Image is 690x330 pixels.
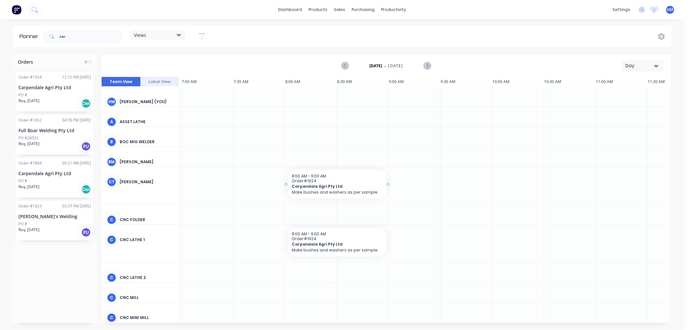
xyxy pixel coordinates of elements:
div: 8:30 AM [337,77,389,87]
div: C [107,313,116,323]
div: 9:00 AM [389,77,441,87]
div: Day [625,62,655,69]
span: Orders [18,59,33,65]
div: 7:00 AM [182,77,234,87]
div: PU [81,142,91,151]
span: Views [134,32,146,38]
div: products [306,5,331,15]
div: 09:21 AM [DATE] [62,160,91,166]
div: productivity [378,5,410,15]
button: Next page [423,62,431,70]
div: Asset Lathe [120,119,174,125]
div: [PERSON_NAME] [120,179,174,185]
div: 11:00 AM [596,77,648,87]
button: Label View [140,77,179,87]
div: C [107,215,116,225]
span: HM [667,7,674,13]
div: 04:36 PM [DATE] [62,117,91,123]
div: purchasing [349,5,378,15]
div: PO # [18,92,27,98]
div: PO #26032 [18,135,38,141]
div: C [107,293,116,303]
div: Planner [19,33,41,40]
div: A [107,117,116,127]
div: [PERSON_NAME] [120,159,174,165]
p: Make bushes and washers as per sample [292,248,382,252]
span: Req. [DATE] [18,227,39,233]
span: [DATE] [389,63,403,69]
div: Del [81,99,91,108]
div: Carpendale Agri Pty Ltd [18,84,91,91]
strong: [DATE] [369,63,382,69]
button: Previous page [342,62,349,70]
div: 8:00 AM [285,77,337,87]
div: sales [331,5,349,15]
span: Req. [DATE] [18,141,39,147]
div: PO # [18,178,27,184]
div: 7:30 AM [234,77,285,87]
div: Full Boar Welding Pty Ltd [18,127,91,134]
div: C [107,235,116,245]
div: B [107,137,116,147]
span: Req. [DATE] [18,184,39,190]
div: C [107,273,116,282]
img: Factory [12,5,21,15]
p: Make bushes and washers as per sample [292,190,382,195]
div: PU [81,228,91,237]
div: Order # 1653 [18,203,42,209]
div: 10:00 AM [492,77,544,87]
span: Carpendale Agri Pty Ltd [292,184,373,189]
div: settings [609,5,633,15]
span: Carpendale Agri Pty Ltd [292,242,373,247]
div: [PERSON_NAME]'s Welding [18,213,91,220]
div: 10:30 AM [544,77,596,87]
div: Del [81,185,91,194]
button: Team View [102,77,140,87]
div: BM [107,157,116,167]
div: PO # [18,221,27,227]
div: CNC Lathe 2 [120,275,174,281]
div: 12:15 PM [DATE] [62,74,91,80]
div: CNC Folder [120,217,174,223]
div: CNC Mill [120,295,174,301]
input: Search for orders... [60,30,124,43]
div: Order # 1924 [18,74,42,80]
div: Order # 1804 [18,160,42,166]
div: CNC Mini Mill [120,315,174,321]
a: dashboard [275,5,306,15]
div: CNC Lathe 1 [120,237,174,243]
span: Order # 1924 [292,178,382,183]
button: Day [622,60,664,71]
div: Carpendale Agri Pty Ltd [18,170,91,177]
span: 8:00 AM - 9:00 AM [292,231,326,237]
span: - [385,62,386,70]
div: Order # 1652 [18,117,42,123]
div: 03:37 PM [DATE] [62,203,91,209]
div: 9:30 AM [441,77,492,87]
div: [PERSON_NAME] (You) [120,99,174,105]
div: BOC Mig Welder [120,139,174,145]
div: HM [107,97,116,107]
span: 8:00 AM - 9:00 AM [292,173,326,179]
span: Order # 1924 [292,236,382,241]
div: CT [107,177,116,187]
span: Req. [DATE] [18,98,39,104]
